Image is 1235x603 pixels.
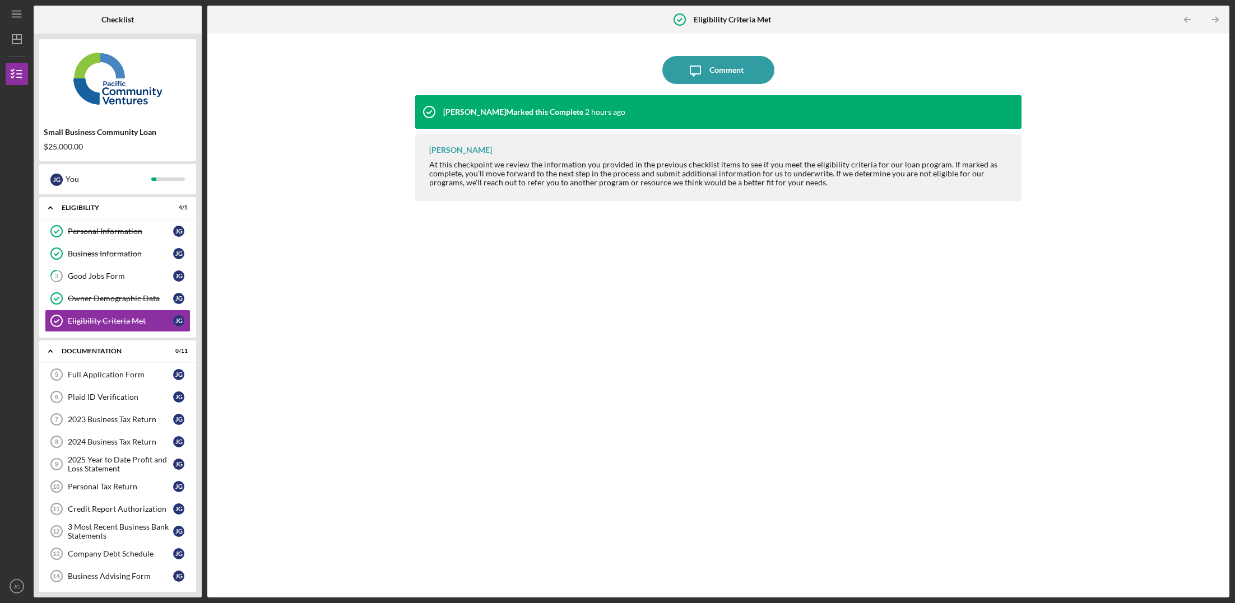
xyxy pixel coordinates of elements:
div: 4 / 5 [168,204,188,211]
div: J G [50,174,63,186]
div: 0 / 11 [168,348,188,354]
tspan: 3 [55,273,58,280]
div: $25,000.00 [44,142,192,151]
div: Full Application Form [68,370,173,379]
tspan: 11 [53,506,59,512]
a: Personal InformationJG [45,220,191,242]
a: 11Credit Report AuthorizationJG [45,498,191,520]
div: J G [173,548,184,559]
div: 2023 Business Tax Return [68,415,173,424]
div: Eligibility [62,204,160,211]
a: 14Business Advising FormJG [45,565,191,587]
text: JG [13,583,20,590]
a: Business InformationJG [45,242,191,265]
div: You [66,170,151,189]
a: 10Personal Tax ReturnJG [45,475,191,498]
div: J G [173,503,184,515]
tspan: 7 [55,416,58,423]
b: Checklist [101,15,134,24]
b: Eligibility Criteria Met [694,15,771,24]
tspan: 10 [53,483,59,490]
div: Business Information [68,249,173,258]
div: J G [173,315,184,326]
div: J G [173,571,184,582]
tspan: 12 [53,528,59,535]
div: Business Advising Form [68,572,173,581]
div: J G [173,226,184,237]
div: J G [173,369,184,380]
div: Personal Information [68,227,173,236]
a: 82024 Business Tax ReturnJG [45,431,191,453]
img: Product logo [39,45,196,112]
div: Personal Tax Return [68,482,173,491]
div: J G [173,414,184,425]
div: Credit Report Authorization [68,504,173,513]
button: Comment [662,56,774,84]
div: [PERSON_NAME] Marked this Complete [443,107,583,116]
div: Small Business Community Loan [44,128,192,137]
time: 2025-10-13 23:42 [585,107,625,116]
a: Eligibility Criteria MetJG [45,310,191,332]
tspan: 9 [55,461,58,468]
div: J G [173,248,184,259]
a: 6Plaid ID VerificationJG [45,386,191,408]
div: J G [173,391,184,403]
div: J G [173,270,184,282]
div: At this checkpoint we review the information you provided in the previous checklist items to see ... [429,160,1010,187]
div: J G [173,526,184,537]
div: Documentation [62,348,160,354]
tspan: 14 [53,573,60,579]
div: Eligibility Criteria Met [68,316,173,325]
a: 13Company Debt ScheduleJG [45,543,191,565]
a: Owner Demographic DataJG [45,287,191,310]
a: 72023 Business Tax ReturnJG [45,408,191,431]
div: Company Debt Schedule [68,549,173,558]
a: 123 Most Recent Business Bank StatementsJG [45,520,191,543]
div: 2024 Business Tax Return [68,437,173,446]
div: Good Jobs Form [68,272,173,281]
div: 2025 Year to Date Profit and Loss Statement [68,455,173,473]
div: 3 Most Recent Business Bank Statements [68,522,173,540]
div: Plaid ID Verification [68,392,173,401]
a: 92025 Year to Date Profit and Loss StatementJG [45,453,191,475]
div: J G [173,436,184,447]
div: Comment [709,56,744,84]
div: [PERSON_NAME] [429,146,492,155]
tspan: 13 [53,550,59,557]
div: J G [173,293,184,304]
div: Owner Demographic Data [68,294,173,303]
a: 3Good Jobs FormJG [45,265,191,287]
a: 5Full Application FormJG [45,363,191,386]
div: J G [173,481,184,492]
div: J G [173,459,184,470]
tspan: 6 [55,394,58,400]
tspan: 5 [55,371,58,378]
tspan: 8 [55,438,58,445]
button: JG [6,575,28,597]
